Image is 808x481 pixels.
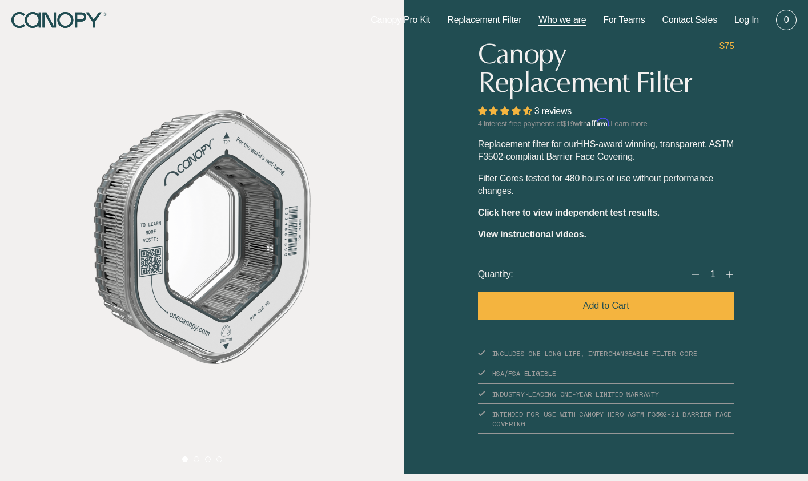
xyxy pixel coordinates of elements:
span: Affirm [587,118,609,127]
p: Filter Cores tested for 480 hours of use without performance changes. [478,172,734,197]
a: For Teams [603,14,645,26]
a: Canopy Pro Kit [371,14,430,26]
a: Replacement Filter [447,14,521,26]
a: Learn more - Learn more about Affirm Financing (opens in modal) [610,119,647,128]
h1: Canopy Replacement Filter [478,40,715,97]
button: Add to Cart [478,292,734,320]
li: INCLUDES ONE LONG-LIFE, INTERCHANGEABLE FILTER CORE [478,343,734,364]
p: HHS-award winning, transparent, ASTM F3502-compliant Barrier Face Covering. [478,138,734,163]
a: Who we are [538,14,586,26]
a: View instructional videos. [478,229,586,239]
span: 0 [784,14,789,26]
li: INDUSTRY-LEADING ONE-YEAR LIMITED WARRANTY [478,384,734,405]
span: 3 reviews [534,106,572,116]
li: INTENDED FOR USE WITH CANOPY HERO ASTM F3502-21 BARRIER FACE COVERING [478,404,734,434]
p: 4 interest-free payments of with . [478,118,734,129]
strong: View instructional videos [478,229,584,239]
span: $75 [719,40,734,52]
b: . [584,229,586,239]
a: Contact Sales [662,14,717,26]
li: HSA/FSA ELIGIBLE [478,363,734,384]
span: 4.67 stars [478,106,534,116]
a: Click here to view independent test results [478,208,657,217]
a: 0 [776,10,797,30]
span: Replacement filter for our [478,139,577,149]
b: . [657,208,660,217]
a: Log In [734,14,759,26]
span: $19 [562,119,574,128]
span: Quantity: [478,268,513,281]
